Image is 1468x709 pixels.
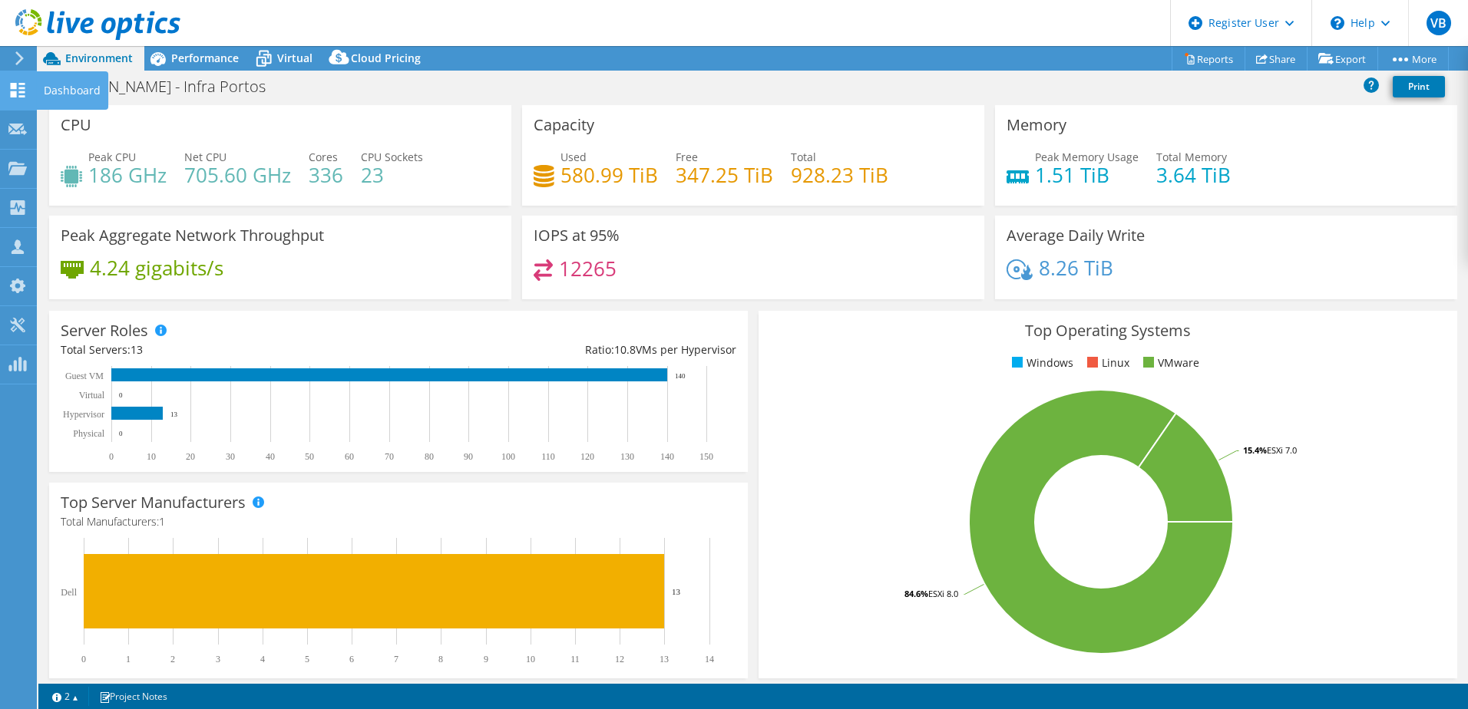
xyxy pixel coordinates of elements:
[50,78,289,95] h1: [PERSON_NAME] - Infra Portos
[675,372,686,380] text: 140
[277,51,312,65] span: Virtual
[159,514,165,529] span: 1
[61,494,246,511] h3: Top Server Manufacturers
[119,391,123,399] text: 0
[484,654,488,664] text: 9
[119,430,123,437] text: 0
[791,167,888,183] h4: 928.23 TiB
[171,51,239,65] span: Performance
[534,227,620,244] h3: IOPS at 95%
[526,654,535,664] text: 10
[620,451,634,462] text: 130
[672,587,681,596] text: 13
[36,71,108,110] div: Dashboard
[170,654,175,664] text: 2
[88,687,178,706] a: Project Notes
[580,451,594,462] text: 120
[1267,444,1297,456] tspan: ESXi 7.0
[65,371,104,381] text: Guest VM
[73,428,104,439] text: Physical
[309,167,343,183] h4: 336
[1139,354,1199,371] li: VMware
[1331,16,1344,30] svg: \n
[63,409,104,420] text: Hypervisor
[676,150,698,164] span: Free
[305,451,314,462] text: 50
[309,150,338,164] span: Cores
[1008,354,1073,371] li: Windows
[560,150,587,164] span: Used
[559,260,617,277] h4: 12265
[1377,47,1449,71] a: More
[1156,167,1231,183] h4: 3.64 TiB
[1156,150,1227,164] span: Total Memory
[699,451,713,462] text: 150
[184,167,291,183] h4: 705.60 GHz
[226,451,235,462] text: 30
[170,411,178,418] text: 13
[61,322,148,339] h3: Server Roles
[109,451,114,462] text: 0
[1083,354,1129,371] li: Linux
[88,150,136,164] span: Peak CPU
[61,513,736,530] h4: Total Manufacturers:
[184,150,226,164] span: Net CPU
[464,451,473,462] text: 90
[361,150,423,164] span: CPU Sockets
[1007,117,1066,134] h3: Memory
[90,259,223,276] h4: 4.24 gigabits/s
[61,117,91,134] h3: CPU
[61,341,398,358] div: Total Servers:
[266,451,275,462] text: 40
[534,117,594,134] h3: Capacity
[131,342,143,357] span: 13
[1307,47,1378,71] a: Export
[1243,444,1267,456] tspan: 15.4%
[1245,47,1308,71] a: Share
[65,51,133,65] span: Environment
[186,451,195,462] text: 20
[501,451,515,462] text: 100
[147,451,156,462] text: 10
[1035,167,1139,183] h4: 1.51 TiB
[345,451,354,462] text: 60
[79,390,105,401] text: Virtual
[61,587,77,598] text: Dell
[1427,11,1451,35] span: VB
[791,150,816,164] span: Total
[541,451,555,462] text: 110
[928,588,958,599] tspan: ESXi 8.0
[126,654,131,664] text: 1
[216,654,220,664] text: 3
[904,588,928,599] tspan: 84.6%
[41,687,89,706] a: 2
[351,51,421,65] span: Cloud Pricing
[1039,259,1113,276] h4: 8.26 TiB
[1007,227,1145,244] h3: Average Daily Write
[349,654,354,664] text: 6
[560,167,658,183] h4: 580.99 TiB
[705,654,714,664] text: 14
[1035,150,1139,164] span: Peak Memory Usage
[660,654,669,664] text: 13
[660,451,674,462] text: 140
[88,167,167,183] h4: 186 GHz
[425,451,434,462] text: 80
[61,227,324,244] h3: Peak Aggregate Network Throughput
[305,654,309,664] text: 5
[1172,47,1245,71] a: Reports
[81,654,86,664] text: 0
[361,167,423,183] h4: 23
[260,654,265,664] text: 4
[1393,76,1445,97] a: Print
[614,342,636,357] span: 10.8
[570,654,580,664] text: 11
[438,654,443,664] text: 8
[394,654,398,664] text: 7
[676,167,773,183] h4: 347.25 TiB
[615,654,624,664] text: 12
[398,341,736,358] div: Ratio: VMs per Hypervisor
[770,322,1446,339] h3: Top Operating Systems
[385,451,394,462] text: 70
